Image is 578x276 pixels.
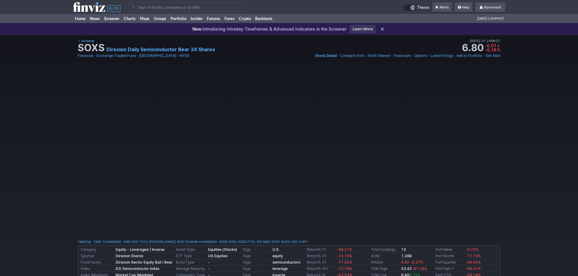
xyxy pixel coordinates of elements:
span: • [365,53,367,59]
b: - [208,260,210,264]
b: ICE Semiconductor Index [116,266,160,271]
a: SMH [263,239,270,245]
span: • [428,53,430,59]
a: TIME [93,239,101,245]
td: AUM [370,253,400,259]
a: Crypto [237,14,253,23]
a: Exchange Traded Fund [96,53,136,59]
a: Futures [205,14,222,23]
b: US Equities [208,254,228,258]
span: • [94,53,96,59]
span: [DATE] 1:24 PM ET [477,14,504,23]
a: [PERSON_NAME] [149,239,176,245]
td: NAV/sh [370,259,400,266]
a: Set Alert [486,53,500,59]
a: SOXQ [238,239,247,245]
strong: 6.80 [462,43,484,53]
a: semiconductors [272,260,300,264]
span: • [136,53,138,59]
td: Index [79,266,114,272]
a: Inverse correlation [185,239,217,244]
a: News [88,14,102,23]
a: SSG [132,239,138,245]
span: • [391,53,393,59]
a: equity [272,254,283,258]
span: dlyonsmail [484,5,501,9]
td: Tags [241,253,271,259]
a: Theme [403,4,429,11]
span: • [337,53,340,59]
a: Maps [138,14,152,23]
a: Add to Portfolio [456,53,482,59]
span: -66.31% [465,266,481,271]
td: Tags [241,247,271,253]
a: dlyonsmail [475,2,505,12]
td: Average Maturity [175,266,207,272]
td: Sponsor [79,253,114,259]
b: Equity - Leveraged / Inverse [116,247,164,252]
a: Direxion Daily Semiconductor Bear 3X Shares [106,46,215,53]
a: Financials [394,53,411,59]
b: Direxion Sector Equity Bull / Bear [116,260,173,264]
a: Charts [122,14,138,23]
span: -68.21% [337,247,352,252]
a: leverage [272,266,288,271]
a: SOXL [228,239,237,245]
td: Perf Quarter [434,259,464,266]
td: Perf Month [434,253,464,259]
td: Return% 3Y [306,253,336,259]
td: -0.01 [485,44,496,48]
a: SOXX [219,239,228,245]
a: Portfolio [168,14,188,23]
a: U.S. [272,247,279,252]
td: Total Holdings [370,247,400,253]
h1: SOXS [78,43,105,53]
div: : [78,239,101,245]
span: Latest Filings [431,53,453,58]
span: • [480,39,482,43]
span: 6.82 [401,260,409,264]
b: 53.43 [401,266,427,271]
a: Financial [78,53,93,59]
span: Theme [417,4,429,11]
a: Help [455,2,472,12]
td: Bond Type [175,259,207,266]
a: SOXY [271,239,280,245]
div: | : [101,239,184,245]
a: Groups [152,14,168,23]
span: -0.75% [465,247,478,252]
a: HIBS [123,239,131,245]
a: CHPY [299,239,308,245]
a: Stock Detail [315,53,337,59]
span: -49.60% [465,260,481,264]
a: PSI [257,239,262,245]
span: -87.28% [412,266,427,271]
a: Home [73,14,88,23]
span: Stock Detail [315,53,337,58]
a: Screener [102,14,122,23]
a: Forex [222,14,237,23]
a: Learn More [350,25,376,33]
td: Return% 1Y [306,247,336,253]
td: Tags [241,259,271,266]
a: [GEOGRAPHIC_DATA] [139,53,176,59]
td: Category [79,247,114,253]
a: Compare Perf. [340,53,364,59]
a: REW [177,239,184,245]
td: ETF Type [175,253,207,259]
a: NYSE [180,53,189,59]
td: Perf Week [434,247,464,253]
span: -71.92% [337,260,352,264]
td: Perf Half Y [434,266,464,272]
b: Direxion Shares [116,254,143,258]
span: • [177,53,179,59]
span: -11.13% [465,254,481,258]
td: 52W High [370,266,400,272]
input: Search [129,2,244,12]
span: • [454,53,456,59]
div: | : [184,239,308,245]
a: Insider [188,14,205,23]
